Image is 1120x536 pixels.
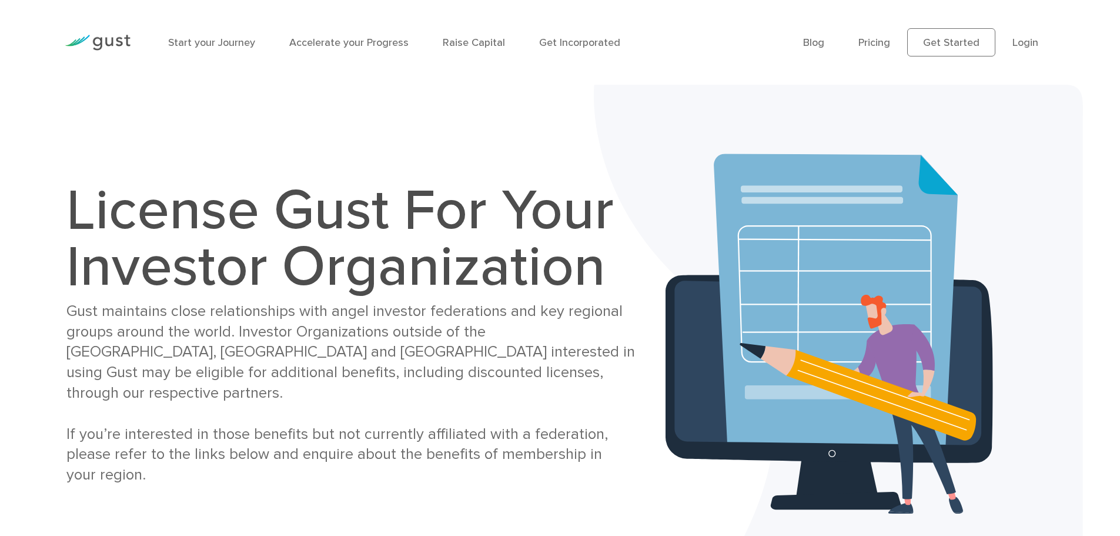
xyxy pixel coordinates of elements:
a: Accelerate your Progress [289,36,409,49]
a: Raise Capital [443,36,505,49]
a: Start your Journey [168,36,255,49]
h1: License Gust For Your Investor Organization [66,182,635,295]
a: Blog [803,36,824,49]
img: Gust Logo [65,35,131,51]
a: Get Started [907,28,995,56]
a: Pricing [858,36,890,49]
div: Gust maintains close relationships with angel investor federations and key regional groups around... [66,301,635,485]
a: Login [1012,36,1038,49]
a: Get Incorporated [539,36,620,49]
